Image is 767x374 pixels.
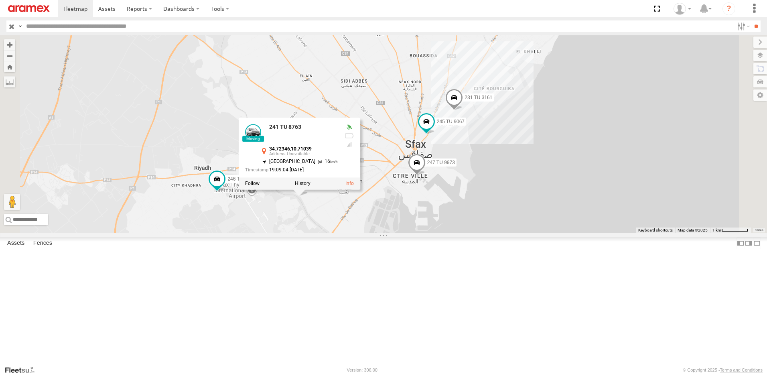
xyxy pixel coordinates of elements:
[344,132,354,139] div: No battery health information received from this device.
[745,237,753,249] label: Dock Summary Table to the Right
[678,228,708,232] span: Map data ©2025
[710,228,751,233] button: Map Scale: 1 km per 64 pixels
[291,146,312,152] strong: 10.71039
[4,39,15,50] button: Zoom in
[227,176,255,181] span: 246 TU 8288
[427,159,455,165] span: 247 TU 9973
[720,368,763,372] a: Terms and Conditions
[8,5,50,12] img: aramex-logo.svg
[245,181,260,186] label: Realtime tracking of Asset
[245,167,338,173] div: Date/time of location update
[344,141,354,148] div: Last Event GSM Signal Strength
[753,89,767,101] label: Map Settings
[683,368,763,372] div: © Copyright 2025 -
[737,237,745,249] label: Dock Summary Table to the Left
[671,3,694,15] div: Ahmed Khanfir
[4,50,15,61] button: Zoom out
[755,229,763,232] a: Terms (opens in new tab)
[4,76,15,87] label: Measure
[29,238,56,249] label: Fences
[465,94,492,100] span: 231 TU 3161
[345,181,354,186] a: View Asset Details
[734,20,751,32] label: Search Filter Options
[344,124,354,130] div: Valid GPS Fix
[347,368,377,372] div: Version: 306.00
[3,238,28,249] label: Assets
[269,146,338,157] div: ,
[269,159,315,164] span: [GEOGRAPHIC_DATA]
[269,146,290,152] strong: 34.72346
[245,124,261,140] a: View Asset Details
[4,366,41,374] a: Visit our Website
[437,118,465,124] span: 245 TU 9067
[17,20,23,32] label: Search Query
[269,124,301,130] a: 241 TU 8763
[638,228,673,233] button: Keyboard shortcuts
[315,159,338,164] span: 16
[4,61,15,72] button: Zoom Home
[722,2,735,15] i: ?
[4,194,20,210] button: Drag Pegman onto the map to open Street View
[753,237,761,249] label: Hide Summary Table
[712,228,721,232] span: 1 km
[295,181,310,186] label: View Asset History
